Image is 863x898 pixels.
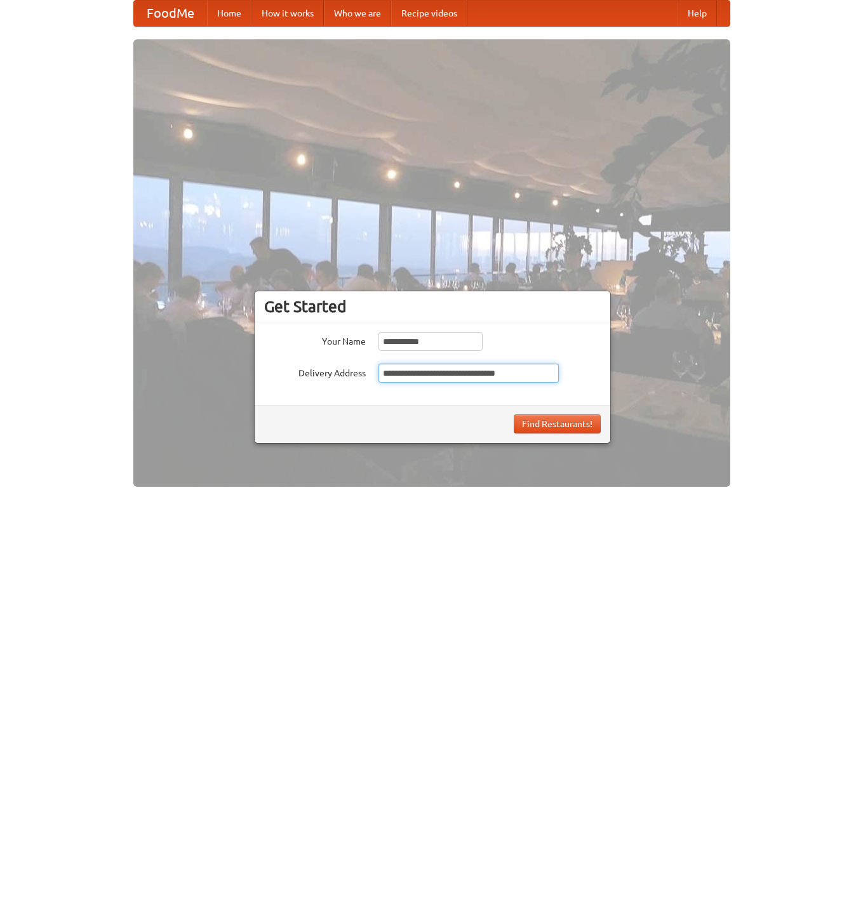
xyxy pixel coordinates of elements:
label: Delivery Address [264,364,366,380]
label: Your Name [264,332,366,348]
a: Help [678,1,717,26]
a: How it works [251,1,324,26]
h3: Get Started [264,297,601,316]
a: FoodMe [134,1,207,26]
a: Home [207,1,251,26]
a: Who we are [324,1,391,26]
a: Recipe videos [391,1,467,26]
button: Find Restaurants! [514,414,601,433]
